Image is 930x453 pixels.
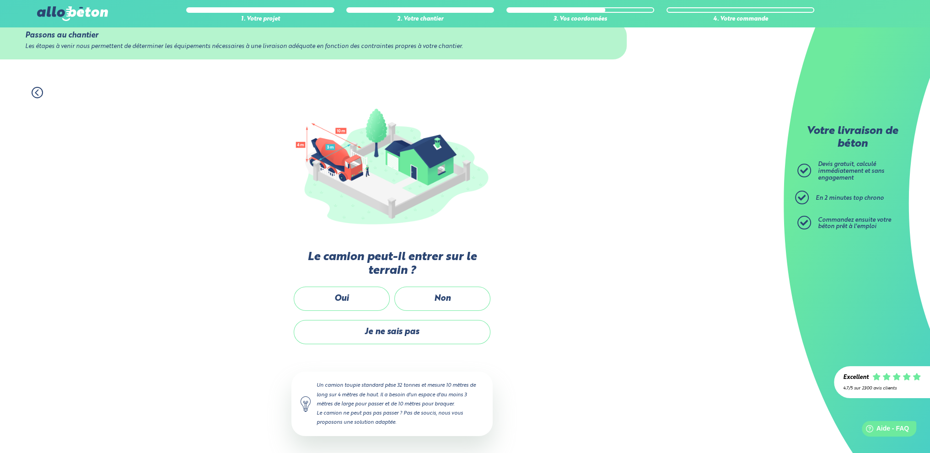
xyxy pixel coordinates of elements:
div: 4. Votre commande [667,16,814,23]
iframe: Help widget launcher [849,417,920,443]
label: Non [394,287,490,311]
div: Les étapes à venir nous permettent de déterminer les équipements nécessaires à une livraison adéq... [25,43,602,50]
div: 3. Vos coordonnées [506,16,654,23]
div: Passons au chantier [25,31,602,40]
label: Oui [294,287,390,311]
label: Je ne sais pas [294,320,490,344]
div: Un camion toupie standard pèse 32 tonnes et mesure 10 mètres de long sur 4 mètres de haut. Il a b... [291,372,493,436]
div: 1. Votre projet [186,16,334,23]
label: Le camion peut-il entrer sur le terrain ? [291,250,493,277]
div: 2. Votre chantier [346,16,494,23]
img: allobéton [37,6,108,21]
